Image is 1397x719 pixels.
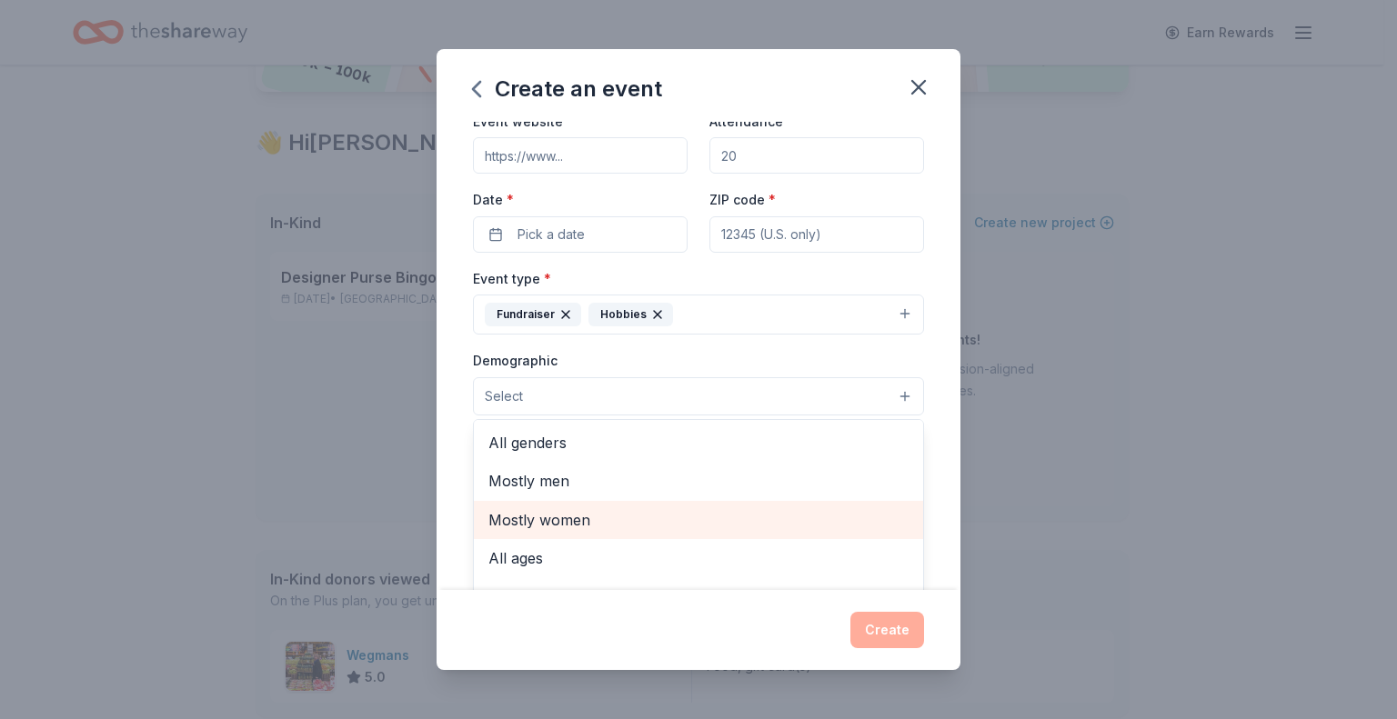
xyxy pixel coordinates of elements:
[485,385,523,407] span: Select
[488,585,909,609] span: 0-10 yrs
[473,419,924,637] div: Select
[488,469,909,493] span: Mostly men
[473,377,924,415] button: Select
[488,431,909,454] span: All genders
[488,508,909,532] span: Mostly women
[488,546,909,570] span: All ages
